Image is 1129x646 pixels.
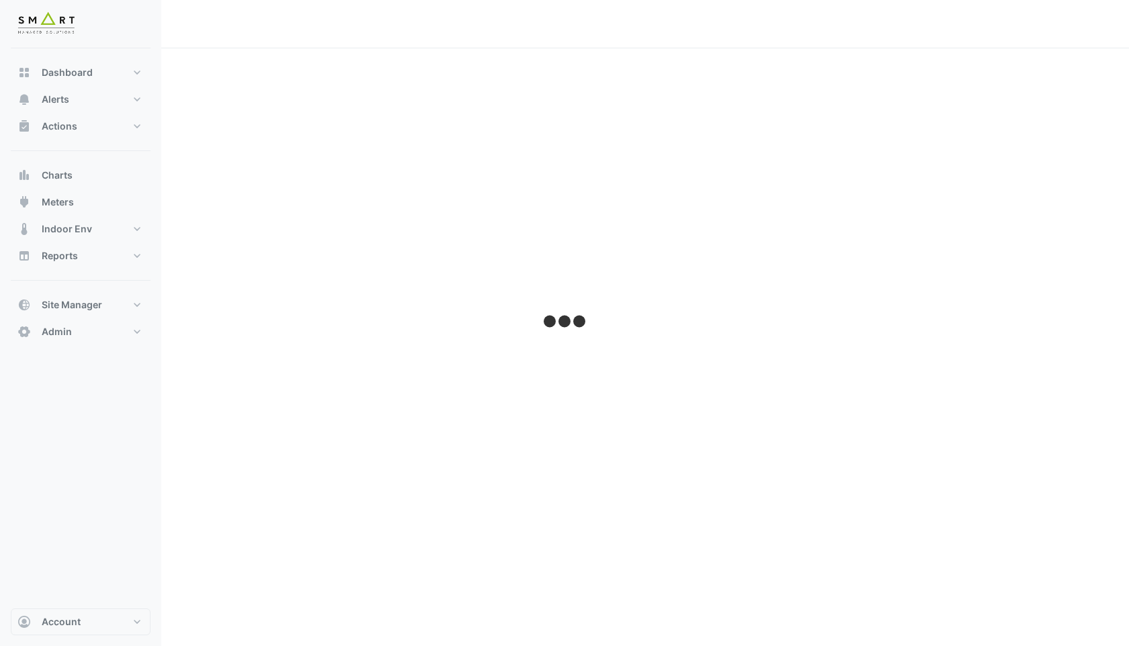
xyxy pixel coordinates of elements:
app-icon: Dashboard [17,66,31,79]
app-icon: Actions [17,120,31,133]
span: Meters [42,195,74,209]
app-icon: Indoor Env [17,222,31,236]
button: Account [11,608,151,635]
button: Alerts [11,86,151,113]
span: Charts [42,169,73,182]
app-icon: Meters [17,195,31,209]
app-icon: Site Manager [17,298,31,312]
span: Actions [42,120,77,133]
button: Dashboard [11,59,151,86]
button: Actions [11,113,151,140]
button: Site Manager [11,291,151,318]
button: Meters [11,189,151,216]
span: Admin [42,325,72,338]
span: Indoor Env [42,222,92,236]
button: Admin [11,318,151,345]
span: Alerts [42,93,69,106]
span: Site Manager [42,298,102,312]
app-icon: Charts [17,169,31,182]
img: Company Logo [16,11,77,38]
button: Charts [11,162,151,189]
span: Reports [42,249,78,263]
button: Indoor Env [11,216,151,242]
app-icon: Alerts [17,93,31,106]
app-icon: Admin [17,325,31,338]
span: Dashboard [42,66,93,79]
span: Account [42,615,81,629]
button: Reports [11,242,151,269]
app-icon: Reports [17,249,31,263]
